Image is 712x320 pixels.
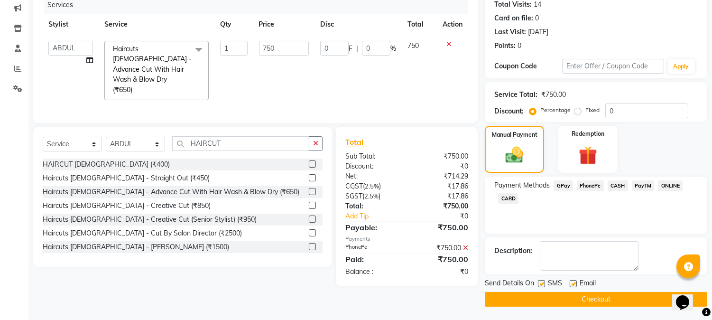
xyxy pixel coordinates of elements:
[494,90,537,100] div: Service Total:
[572,130,604,138] label: Redemption
[672,282,703,311] iframe: chat widget
[172,136,309,151] input: Search or Scan
[485,278,534,290] span: Send Details On
[338,243,407,253] div: PhonePe
[43,187,299,197] div: Haircuts [DEMOGRAPHIC_DATA] - Advance Cut With Hair Wash & Blow Dry (₹650)
[492,131,537,139] label: Manual Payment
[345,137,367,147] span: Total
[494,106,524,116] div: Discount:
[494,61,562,71] div: Coupon Code
[43,215,257,225] div: Haircuts [DEMOGRAPHIC_DATA] - Creative Cut (Senior Stylist) (₹950)
[494,27,526,37] div: Last Visit:
[494,246,532,256] div: Description:
[338,211,418,221] a: Add Tip
[518,41,521,51] div: 0
[407,171,476,181] div: ₹714.29
[349,44,352,54] span: F
[338,254,407,265] div: Paid:
[43,160,170,169] div: HAIRCUT [DEMOGRAPHIC_DATA] (₹400)
[338,181,407,191] div: ( )
[498,193,518,204] span: CARD
[562,59,664,74] input: Enter Offer / Coupon Code
[668,59,695,74] button: Apply
[407,151,476,161] div: ₹750.00
[43,201,211,211] div: Haircuts [DEMOGRAPHIC_DATA] - Creative Cut (₹850)
[541,90,566,100] div: ₹750.00
[407,243,476,253] div: ₹750.00
[407,191,476,201] div: ₹17.86
[345,192,362,200] span: SGST
[485,292,707,307] button: Checkout
[338,267,407,277] div: Balance :
[540,106,571,114] label: Percentage
[608,180,628,191] span: CASH
[407,222,476,233] div: ₹750.00
[573,144,603,167] img: _gift.svg
[113,45,192,94] span: Haircuts [DEMOGRAPHIC_DATA] - Advance Cut With Hair Wash & Blow Dry (₹650)
[314,14,402,35] th: Disc
[407,161,476,171] div: ₹0
[345,182,363,190] span: CGST
[402,14,437,35] th: Total
[632,180,655,191] span: PayTM
[407,254,476,265] div: ₹750.00
[338,151,407,161] div: Sub Total:
[43,173,210,183] div: Haircuts [DEMOGRAPHIC_DATA] - Straight Out (₹450)
[365,182,379,190] span: 2.5%
[437,14,468,35] th: Action
[214,14,253,35] th: Qty
[407,41,419,50] span: 750
[500,145,528,165] img: _cash.svg
[494,13,533,23] div: Card on file:
[418,211,476,221] div: ₹0
[132,85,137,94] a: x
[364,192,379,200] span: 2.5%
[390,44,396,54] span: %
[338,171,407,181] div: Net:
[99,14,214,35] th: Service
[345,235,468,243] div: Payments
[338,191,407,201] div: ( )
[43,228,242,238] div: Haircuts [DEMOGRAPHIC_DATA] - Cut By Salon Director (₹2500)
[407,201,476,211] div: ₹750.00
[338,222,407,233] div: Payable:
[494,41,516,51] div: Points:
[554,180,573,191] span: GPay
[580,278,596,290] span: Email
[528,27,548,37] div: [DATE]
[494,180,550,190] span: Payment Methods
[356,44,358,54] span: |
[43,14,99,35] th: Stylist
[535,13,539,23] div: 0
[407,181,476,191] div: ₹17.86
[407,267,476,277] div: ₹0
[548,278,562,290] span: SMS
[658,180,683,191] span: ONLINE
[338,201,407,211] div: Total:
[585,106,600,114] label: Fixed
[43,242,229,252] div: Haircuts [DEMOGRAPHIC_DATA] - [PERSON_NAME] (₹1500)
[253,14,314,35] th: Price
[577,180,604,191] span: PhonePe
[338,161,407,171] div: Discount:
